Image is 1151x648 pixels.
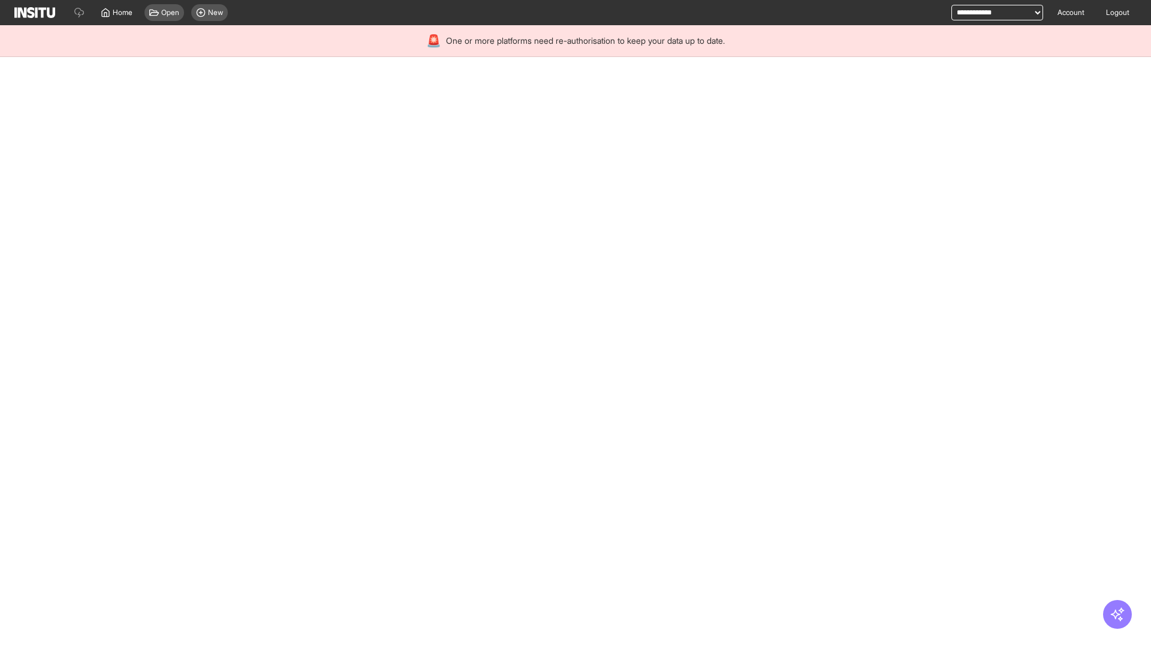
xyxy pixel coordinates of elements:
[208,8,223,17] span: New
[161,8,179,17] span: Open
[113,8,132,17] span: Home
[426,32,441,49] div: 🚨
[14,7,55,18] img: Logo
[446,35,725,47] span: One or more platforms need re-authorisation to keep your data up to date.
